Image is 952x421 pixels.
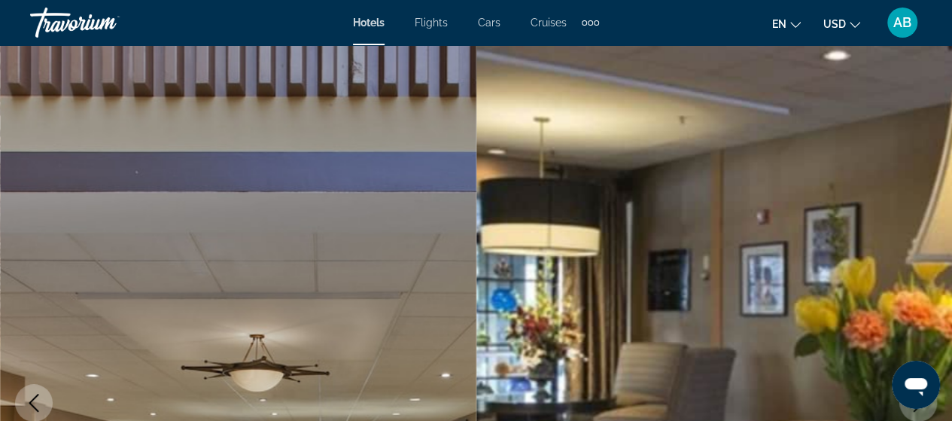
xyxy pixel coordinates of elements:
button: Change language [772,13,801,35]
iframe: Button to launch messaging window [892,361,940,409]
button: User Menu [883,7,922,38]
span: AB [893,15,911,30]
a: Hotels [353,17,385,29]
span: USD [823,18,846,30]
span: en [772,18,786,30]
button: Change currency [823,13,860,35]
a: Cruises [531,17,567,29]
a: Cars [478,17,500,29]
a: Travorium [30,3,181,42]
a: Flights [415,17,448,29]
button: Extra navigation items [582,11,599,35]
